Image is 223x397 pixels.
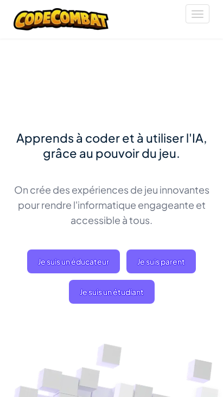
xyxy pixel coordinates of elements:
p: On crée des expériences de jeu innovantes pour rendre l'informatique engageante et accessible à t... [8,182,215,228]
span: Apprends à coder et à utiliser l'IA, grâce au pouvoir du jeu. [16,130,207,161]
a: Je suis parent [126,249,196,273]
img: CodeCombat logo [14,8,109,30]
button: Je suis un étudiant [69,280,155,304]
a: Je suis un éducateur [27,249,120,273]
